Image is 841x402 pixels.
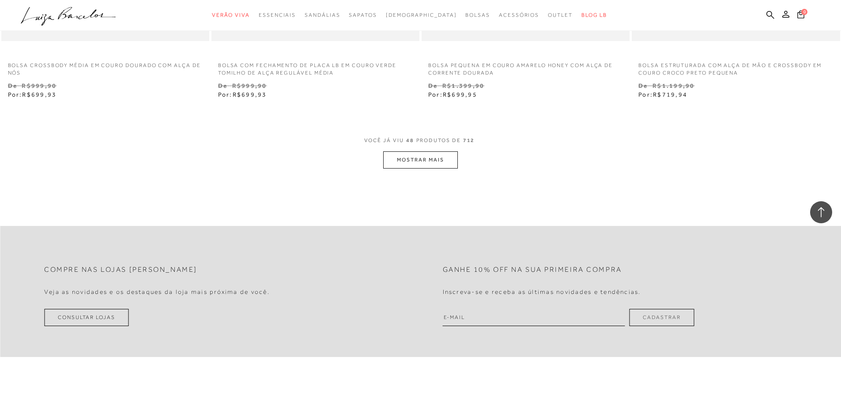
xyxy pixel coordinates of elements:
[463,137,475,143] span: 712
[581,7,607,23] a: BLOG LB
[259,7,296,23] a: categoryNavScreenReaderText
[581,12,607,18] span: BLOG LB
[801,9,807,15] span: 0
[212,7,250,23] a: categoryNavScreenReaderText
[428,82,437,89] small: De
[386,12,457,18] span: [DEMOGRAPHIC_DATA]
[795,10,807,22] button: 0
[652,82,694,89] small: R$1.199,90
[465,7,490,23] a: categoryNavScreenReaderText
[638,91,687,98] span: Por:
[212,12,250,18] span: Verão Viva
[383,151,457,169] button: MOSTRAR MAIS
[349,7,377,23] a: categoryNavScreenReaderText
[1,56,209,77] a: BOLSA CROSSBODY MÉDIA EM COURO DOURADO COM ALÇA DE NÓS
[442,82,484,89] small: R$1.399,90
[428,91,477,98] span: Por:
[465,12,490,18] span: Bolsas
[443,309,625,326] input: E-mail
[443,266,622,274] h2: Ganhe 10% off na sua primeira compra
[499,12,539,18] span: Acessórios
[629,309,694,326] button: Cadastrar
[218,91,267,98] span: Por:
[406,137,414,143] span: 48
[8,82,17,89] small: De
[259,12,296,18] span: Essenciais
[232,82,267,89] small: R$999,90
[349,12,377,18] span: Sapatos
[653,91,687,98] span: R$719,94
[8,91,57,98] span: Por:
[364,137,477,143] span: VOCÊ JÁ VIU PRODUTOS DE
[22,91,57,98] span: R$699,93
[22,82,57,89] small: R$999,90
[443,288,641,296] h4: Inscreva-se e receba as últimas novidades e tendências.
[443,91,477,98] span: R$699,95
[548,12,573,18] span: Outlet
[44,266,197,274] h2: Compre nas lojas [PERSON_NAME]
[305,12,340,18] span: Sandálias
[548,7,573,23] a: categoryNavScreenReaderText
[386,7,457,23] a: noSubCategoriesText
[632,56,840,77] a: BOLSA ESTRUTURADA COM ALÇA DE MÃO E CROSSBODY EM COURO CROCO PRETO PEQUENA
[422,56,630,77] a: BOLSA PEQUENA EM COURO AMARELO HONEY COM ALÇA DE CORRENTE DOURADA
[638,82,648,89] small: De
[233,91,267,98] span: R$699,93
[499,7,539,23] a: categoryNavScreenReaderText
[44,309,129,326] a: Consultar Lojas
[44,288,270,296] h4: Veja as novidades e os destaques da loja mais próxima de você.
[305,7,340,23] a: categoryNavScreenReaderText
[211,56,419,77] a: BOLSA COM FECHAMENTO DE PLACA LB EM COURO VERDE TOMILHO DE ALÇA REGULÁVEL MÉDIA
[218,82,227,89] small: De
